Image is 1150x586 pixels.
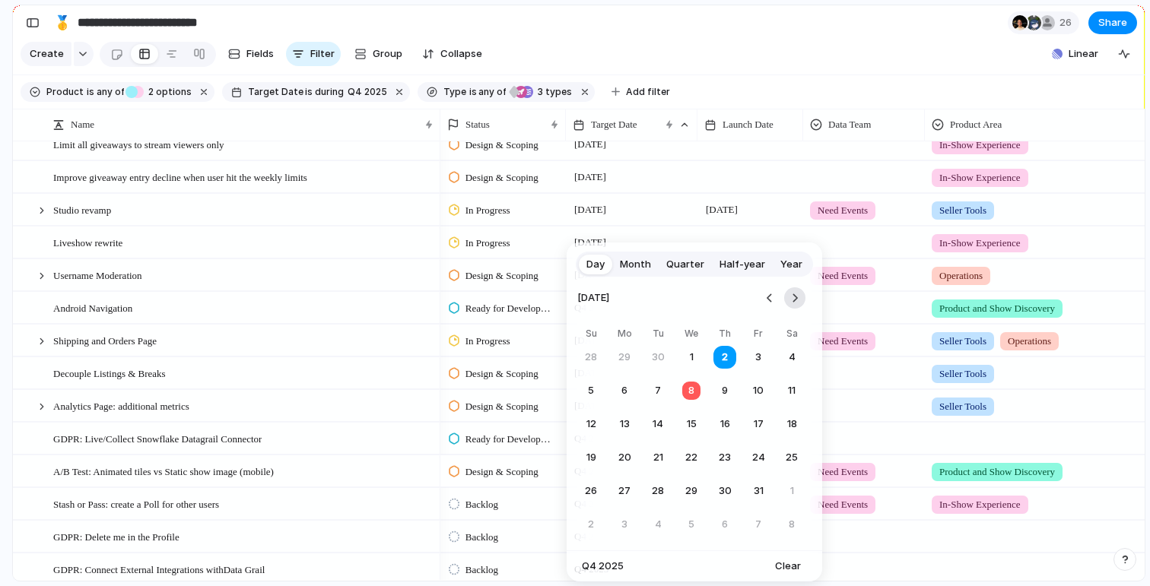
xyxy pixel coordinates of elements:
[582,559,624,574] span: Q4 2025
[577,281,609,315] span: [DATE]
[611,327,638,344] th: Monday
[778,444,805,471] button: Saturday, October 25th, 2025
[745,477,772,505] button: Friday, October 31st, 2025
[780,257,802,272] span: Year
[678,511,705,538] button: Wednesday, November 5th, 2025
[773,252,810,277] button: Year
[611,410,638,438] button: Monday, October 13th, 2025
[778,511,805,538] button: Saturday, November 8th, 2025
[577,377,605,404] button: Sunday, October 5th, 2025
[611,511,638,538] button: Monday, November 3rd, 2025
[644,477,672,505] button: Tuesday, October 28th, 2025
[611,344,638,371] button: Monday, September 29th, 2025
[778,377,805,404] button: Saturday, October 11th, 2025
[678,410,705,438] button: Wednesday, October 15th, 2025
[586,257,605,272] span: Day
[745,377,772,404] button: Friday, October 10th, 2025
[577,511,605,538] button: Sunday, November 2nd, 2025
[745,444,772,471] button: Friday, October 24th, 2025
[611,477,638,505] button: Monday, October 27th, 2025
[577,344,605,371] button: Sunday, September 28th, 2025
[644,511,672,538] button: Tuesday, November 4th, 2025
[720,257,765,272] span: Half-year
[759,287,780,309] button: Go to the Previous Month
[784,287,805,309] button: Go to the Next Month
[644,377,672,404] button: Tuesday, October 7th, 2025
[612,252,659,277] button: Month
[611,377,638,404] button: Monday, October 6th, 2025
[711,327,739,344] th: Thursday
[711,377,739,404] button: Thursday, October 9th, 2025
[778,410,805,438] button: Saturday, October 18th, 2025
[711,477,739,505] button: Thursday, October 30th, 2025
[644,410,672,438] button: Tuesday, October 14th, 2025
[711,344,739,371] button: Thursday, October 2nd, 2025, selected
[577,327,605,344] th: Sunday
[778,327,805,344] th: Saturday
[712,252,773,277] button: Half-year
[745,327,772,344] th: Friday
[711,410,739,438] button: Thursday, October 16th, 2025
[644,344,672,371] button: Tuesday, September 30th, 2025
[745,511,772,538] button: Friday, November 7th, 2025
[611,444,638,471] button: Monday, October 20th, 2025
[577,444,605,471] button: Sunday, October 19th, 2025
[769,556,807,577] button: Clear
[659,252,712,277] button: Quarter
[644,327,672,344] th: Tuesday
[775,559,801,574] span: Clear
[577,410,605,438] button: Sunday, October 12th, 2025
[577,477,605,505] button: Sunday, October 26th, 2025
[678,477,705,505] button: Wednesday, October 29th, 2025
[577,327,805,538] table: October 2025
[620,257,651,272] span: Month
[711,511,739,538] button: Thursday, November 6th, 2025
[778,477,805,505] button: Saturday, November 1st, 2025
[678,377,705,404] button: Today, Wednesday, October 8th, 2025
[579,252,612,277] button: Day
[778,344,805,371] button: Saturday, October 4th, 2025
[745,410,772,438] button: Friday, October 17th, 2025
[711,444,739,471] button: Thursday, October 23rd, 2025
[644,444,672,471] button: Tuesday, October 21st, 2025
[678,444,705,471] button: Wednesday, October 22nd, 2025
[745,344,772,371] button: Friday, October 3rd, 2025
[678,344,705,371] button: Wednesday, October 1st, 2025
[666,257,704,272] span: Quarter
[678,327,705,344] th: Wednesday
